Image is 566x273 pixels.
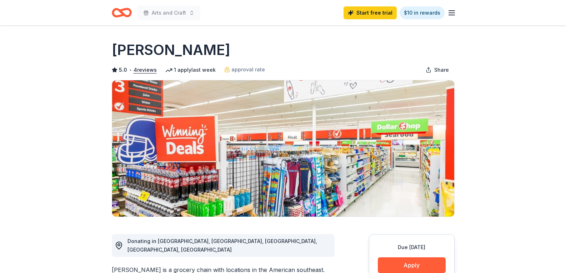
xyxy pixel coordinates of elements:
[400,6,445,19] a: $10 in rewards
[231,65,265,74] span: approval rate
[420,63,455,77] button: Share
[344,6,397,19] a: Start free trial
[129,67,131,73] span: •
[165,66,216,74] div: 1 apply last week
[112,40,230,60] h1: [PERSON_NAME]
[378,243,446,252] div: Due [DATE]
[224,65,265,74] a: approval rate
[134,66,157,74] button: 4reviews
[127,238,317,253] span: Donating in [GEOGRAPHIC_DATA], [GEOGRAPHIC_DATA], [GEOGRAPHIC_DATA], [GEOGRAPHIC_DATA], [GEOGRAPH...
[378,257,446,273] button: Apply
[112,4,132,21] a: Home
[119,66,127,74] span: 5.0
[137,6,200,20] button: Arts and Craft
[152,9,186,17] span: Arts and Craft
[434,66,449,74] span: Share
[112,80,454,217] img: Image for Winn-Dixie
